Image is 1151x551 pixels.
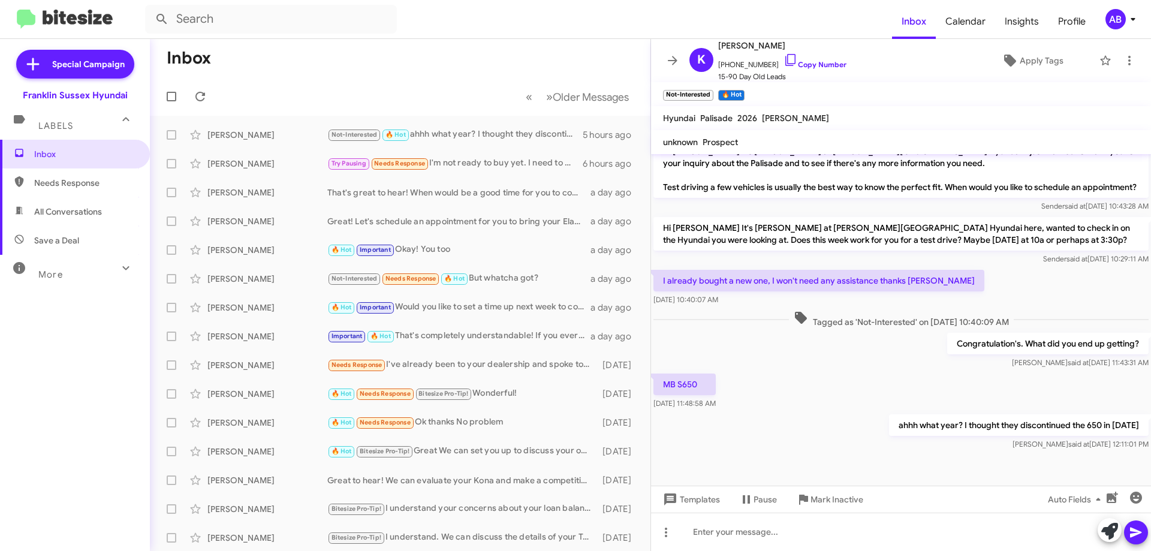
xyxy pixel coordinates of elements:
span: Tagged as 'Not-Interested' on [DATE] 10:40:09 AM [789,311,1014,328]
div: [PERSON_NAME] [207,129,327,141]
span: Palisade [700,113,733,124]
input: Search [145,5,397,34]
div: a day ago [590,273,641,285]
span: said at [1068,439,1089,448]
div: But whatcha got? [327,272,590,285]
button: Pause [730,489,787,510]
span: Bitesize Pro-Tip! [418,390,468,398]
span: Needs Response [385,275,436,282]
nav: Page navigation example [519,85,636,109]
span: Prospect [703,137,738,147]
div: [PERSON_NAME] [207,359,327,371]
div: 6 hours ago [583,158,641,170]
a: Inbox [892,4,936,39]
span: unknown [663,137,698,147]
span: « [526,89,532,104]
button: AB [1095,9,1138,29]
span: Pause [754,489,777,510]
span: [PERSON_NAME] [DATE] 12:11:01 PM [1013,439,1149,448]
div: [PERSON_NAME] [207,186,327,198]
div: a day ago [590,302,641,314]
span: Important [332,332,363,340]
span: Sender [DATE] 10:29:11 AM [1043,254,1149,263]
span: Special Campaign [52,58,125,70]
span: [PHONE_NUMBER] [718,53,846,71]
div: I understand. We can discuss the details of your Tucson when you visit the dealership. Let’s sche... [327,531,596,544]
a: Copy Number [784,60,846,69]
span: [PERSON_NAME] [762,113,829,124]
a: Calendar [936,4,995,39]
span: Bitesize Pro-Tip! [332,505,381,513]
div: Would you like to set a time up next week to come check it out. After the 13th since thats when i... [327,300,590,314]
div: [DATE] [596,359,641,371]
span: Inbox [34,148,136,160]
div: I've already been to your dealership and spoke to [PERSON_NAME] [327,358,596,372]
div: a day ago [590,244,641,256]
a: Special Campaign [16,50,134,79]
div: [PERSON_NAME] [207,532,327,544]
span: Labels [38,121,73,131]
span: Bitesize Pro-Tip! [360,447,409,455]
div: Wonderful! [327,387,596,401]
div: [PERSON_NAME] [207,302,327,314]
span: Needs Response [332,361,382,369]
a: Profile [1048,4,1095,39]
span: » [546,89,553,104]
div: Great We can set you up to discuss your options when you come in for service. Just reach out and ... [327,444,596,458]
button: Auto Fields [1038,489,1115,510]
span: [PERSON_NAME] [718,38,846,53]
button: Mark Inactive [787,489,873,510]
div: a day ago [590,330,641,342]
span: Bitesize Pro-Tip! [332,534,381,541]
div: I'm not ready to buy yet. I need to wait for my divorce to be finalized [327,156,583,170]
span: Important [360,246,391,254]
div: Okay! You too [327,243,590,257]
span: Try Pausing [332,159,366,167]
button: Apply Tags [971,50,1093,71]
span: 🔥 Hot [332,418,352,426]
div: I understand your concerns about your loan balance. We can evaluate your Durango and see how much... [327,502,596,516]
span: Apply Tags [1020,50,1063,71]
span: K [697,50,706,70]
span: said at [1066,254,1087,263]
div: a day ago [590,215,641,227]
div: [DATE] [596,474,641,486]
div: Great to hear! We can evaluate your Kona and make a competitive offer. Let’s schedule a time for ... [327,474,596,486]
span: Save a Deal [34,234,79,246]
span: Needs Response [360,418,411,426]
div: [DATE] [596,532,641,544]
span: 🔥 Hot [332,447,352,455]
span: 🔥 Hot [385,131,406,138]
p: Congratulation's. What did you end up getting? [947,333,1149,354]
span: All Conversations [34,206,102,218]
a: Insights [995,4,1048,39]
span: Needs Response [374,159,425,167]
span: Sender [DATE] 10:43:28 AM [1041,201,1149,210]
div: [PERSON_NAME] [207,445,327,457]
p: Hi [PERSON_NAME] it's [PERSON_NAME] at [PERSON_NAME][GEOGRAPHIC_DATA] Hyundai. I just wanted to t... [653,140,1149,198]
div: Great! Let's schedule an appointment for you to bring your Elantra in and discuss the details. Wh... [327,215,590,227]
span: 🔥 Hot [332,390,352,398]
div: [DATE] [596,388,641,400]
span: Hyundai [663,113,695,124]
div: a day ago [590,186,641,198]
div: ahhh what year? I thought they discontinued the 650 in [DATE] [327,128,583,141]
span: 🔥 Hot [332,303,352,311]
span: Not-Interested [332,275,378,282]
span: 🔥 Hot [332,246,352,254]
div: [PERSON_NAME] [207,215,327,227]
button: Previous [519,85,540,109]
h1: Inbox [167,49,211,68]
span: Older Messages [553,91,629,104]
span: Mark Inactive [810,489,863,510]
p: Hi [PERSON_NAME] It's [PERSON_NAME] at [PERSON_NAME][GEOGRAPHIC_DATA] Hyundai here, wanted to che... [653,217,1149,251]
span: [DATE] 11:48:58 AM [653,399,716,408]
button: Templates [651,489,730,510]
div: 5 hours ago [583,129,641,141]
div: [PERSON_NAME] [207,474,327,486]
span: 15-90 Day Old Leads [718,71,846,83]
span: Needs Response [34,177,136,189]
